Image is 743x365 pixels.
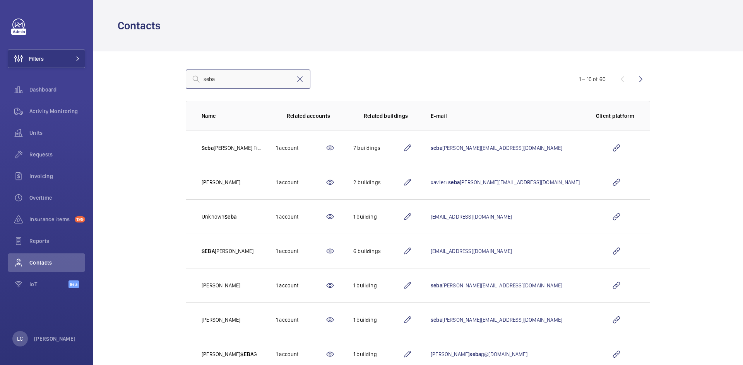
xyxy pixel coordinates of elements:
span: Seba [202,145,214,151]
p: E-mail [431,112,584,120]
div: 1 account [276,144,325,152]
p: [PERSON_NAME] [202,282,240,289]
p: [PERSON_NAME] [34,335,76,343]
span: seba [448,179,460,185]
div: 1 account [276,213,325,221]
p: LC [17,335,23,343]
a: seba[PERSON_NAME][EMAIL_ADDRESS][DOMAIN_NAME] [431,282,562,289]
div: 1 building [353,350,403,358]
span: IoT [29,280,68,288]
p: [PERSON_NAME] [202,316,240,324]
a: [EMAIL_ADDRESS][DOMAIN_NAME] [431,248,512,254]
span: Beta [68,280,79,288]
span: Requests [29,151,85,158]
span: Insurance items [29,216,72,223]
a: seba[PERSON_NAME][EMAIL_ADDRESS][DOMAIN_NAME] [431,317,562,323]
div: 1 account [276,247,325,255]
div: 1 building [353,213,403,221]
div: 1 account [276,350,325,358]
span: Activity Monitoring [29,107,85,115]
p: Client platform [596,112,634,120]
a: [EMAIL_ADDRESS][DOMAIN_NAME] [431,214,512,220]
a: seba[PERSON_NAME][EMAIL_ADDRESS][DOMAIN_NAME] [431,145,562,151]
button: Filters [8,49,85,68]
span: Contacts [29,259,85,267]
a: xavier+seba[PERSON_NAME][EMAIL_ADDRESS][DOMAIN_NAME] [431,179,580,185]
p: [PERSON_NAME] G [202,350,257,358]
span: SEBA [240,351,253,357]
div: 6 buildings [353,247,403,255]
span: Overtime [29,194,85,202]
span: seba [431,282,442,289]
span: Units [29,129,85,137]
a: [PERSON_NAME]sebag@[DOMAIN_NAME] [431,351,527,357]
span: seba [469,351,481,357]
div: 1 account [276,178,325,186]
span: seba [431,145,442,151]
input: Search by lastname, firstname, mail or client [186,70,310,89]
span: Dashboard [29,86,85,93]
div: 1 building [353,282,403,289]
span: Seba [224,214,236,220]
div: 1 account [276,316,325,324]
div: 1 – 10 of 60 [579,75,606,83]
p: [PERSON_NAME] Fingonnet [202,144,264,152]
span: Invoicing [29,172,85,180]
div: 7 buildings [353,144,403,152]
span: SEBA [202,248,215,254]
p: [PERSON_NAME] [202,178,240,186]
span: seba [431,317,442,323]
span: 199 [75,216,85,222]
div: 1 building [353,316,403,324]
span: Reports [29,237,85,245]
span: Filters [29,55,44,63]
p: Name [202,112,264,120]
p: [PERSON_NAME] [202,247,253,255]
div: 2 buildings [353,178,403,186]
p: Related accounts [287,112,330,120]
p: Related buildings [364,112,408,120]
p: Unknown [202,213,236,221]
h1: Contacts [118,19,165,33]
div: 1 account [276,282,325,289]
